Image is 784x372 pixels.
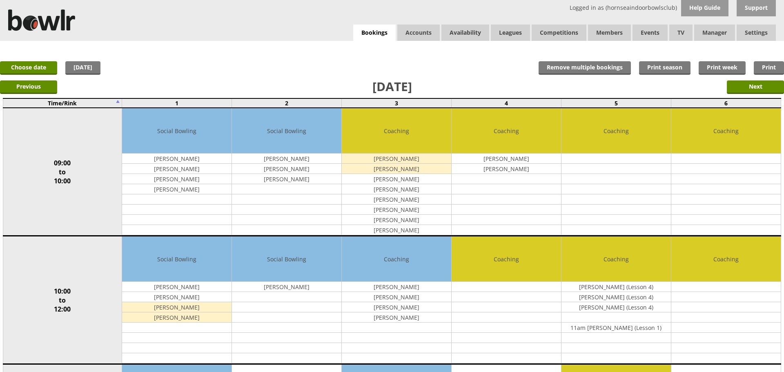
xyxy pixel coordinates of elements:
td: 09:00 to 10:00 [3,108,122,236]
td: [PERSON_NAME] [122,154,232,164]
td: [PERSON_NAME] [342,292,451,302]
span: Accounts [397,25,440,41]
td: Coaching [561,108,671,154]
td: [PERSON_NAME] [342,174,451,184]
a: Print season [639,61,690,75]
td: Coaching [671,236,781,282]
td: 1 [122,98,232,108]
td: 5 [561,98,671,108]
a: Competitions [532,25,586,41]
td: 11am [PERSON_NAME] (Lesson 1) [561,323,671,333]
td: [PERSON_NAME] [122,282,232,292]
td: 3 [341,98,451,108]
td: [PERSON_NAME] (Lesson 4) [561,282,671,292]
td: [PERSON_NAME] [232,164,341,174]
td: 10:00 to 12:00 [3,236,122,364]
a: Print week [699,61,746,75]
td: [PERSON_NAME] [452,154,561,164]
input: Remove multiple bookings [539,61,631,75]
input: Next [727,80,784,94]
td: [PERSON_NAME] [342,194,451,205]
td: Coaching [342,108,451,154]
span: TV [669,25,693,41]
td: [PERSON_NAME] [342,302,451,312]
td: Coaching [561,236,671,282]
td: [PERSON_NAME] [232,174,341,184]
td: [PERSON_NAME] [342,312,451,323]
td: [PERSON_NAME] [342,215,451,225]
td: [PERSON_NAME] [342,154,451,164]
td: [PERSON_NAME] [342,205,451,215]
td: [PERSON_NAME] [342,225,451,235]
span: Members [588,25,631,41]
td: [PERSON_NAME] [342,164,451,174]
a: Print [754,61,784,75]
td: 6 [671,98,781,108]
span: Manager [694,25,735,41]
td: [PERSON_NAME] (Lesson 4) [561,302,671,312]
td: [PERSON_NAME] [342,282,451,292]
td: [PERSON_NAME] [122,174,232,184]
td: 4 [451,98,561,108]
td: [PERSON_NAME] [342,184,451,194]
td: [PERSON_NAME] [122,312,232,323]
a: Bookings [353,25,396,41]
td: Social Bowling [232,236,341,282]
td: [PERSON_NAME] [232,154,341,164]
td: [PERSON_NAME] [122,292,232,302]
td: Coaching [671,108,781,154]
span: Settings [737,25,776,41]
a: [DATE] [65,61,100,75]
a: Events [633,25,668,41]
a: Availability [441,25,489,41]
td: Social Bowling [122,236,232,282]
a: Leagues [491,25,530,41]
td: [PERSON_NAME] [122,164,232,174]
td: Time/Rink [3,98,122,108]
td: Social Bowling [122,108,232,154]
td: Coaching [342,236,451,282]
td: [PERSON_NAME] [122,184,232,194]
td: [PERSON_NAME] [452,164,561,174]
td: 2 [232,98,341,108]
td: [PERSON_NAME] (Lesson 4) [561,292,671,302]
td: Coaching [452,108,561,154]
td: [PERSON_NAME] [232,282,341,292]
td: Coaching [452,236,561,282]
td: [PERSON_NAME] [122,302,232,312]
td: Social Bowling [232,108,341,154]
